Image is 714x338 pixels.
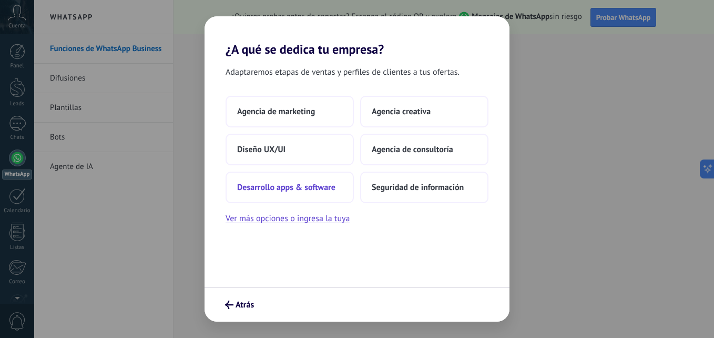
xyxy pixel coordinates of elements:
[237,106,315,117] span: Agencia de marketing
[220,296,259,314] button: Atrás
[360,96,488,127] button: Agencia creativa
[205,16,509,57] h2: ¿A qué se dedica tu empresa?
[226,96,354,127] button: Agencia de marketing
[226,65,460,79] span: Adaptaremos etapas de ventas y perfiles de clientes a tus ofertas.
[237,182,335,193] span: Desarrollo apps & software
[237,144,285,155] span: Diseño UX/UI
[226,134,354,165] button: Diseño UX/UI
[236,301,254,309] span: Atrás
[226,172,354,203] button: Desarrollo apps & software
[372,106,431,117] span: Agencia creativa
[360,172,488,203] button: Seguridad de información
[372,182,464,193] span: Seguridad de información
[360,134,488,165] button: Agencia de consultoría
[226,212,350,225] button: Ver más opciones o ingresa la tuya
[372,144,453,155] span: Agencia de consultoría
